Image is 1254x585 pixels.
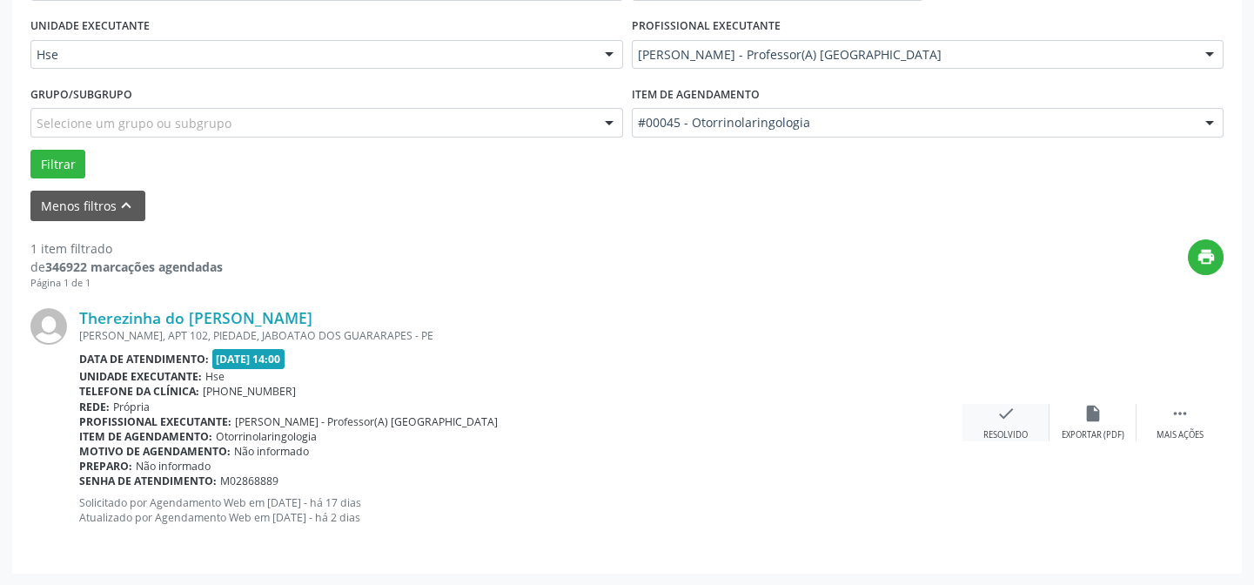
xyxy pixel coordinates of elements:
[996,404,1016,423] i: check
[79,474,217,488] b: Senha de atendimento:
[632,13,781,40] label: PROFISSIONAL EXECUTANTE
[983,429,1028,441] div: Resolvido
[632,81,760,108] label: Item de agendamento
[113,400,150,414] span: Própria
[30,13,150,40] label: UNIDADE EXECUTANTE
[45,259,223,275] strong: 346922 marcações agendadas
[37,46,587,64] span: Hse
[79,384,199,399] b: Telefone da clínica:
[638,46,1189,64] span: [PERSON_NAME] - Professor(A) [GEOGRAPHIC_DATA]
[1083,404,1103,423] i: insert_drive_file
[212,349,285,369] span: [DATE] 14:00
[205,369,225,384] span: Hse
[79,328,962,343] div: [PERSON_NAME], APT 102, PIEDADE, JABOATAO DOS GUARARAPES - PE
[1062,429,1124,441] div: Exportar (PDF)
[30,239,223,258] div: 1 item filtrado
[1188,239,1224,275] button: print
[30,308,67,345] img: img
[37,114,231,132] span: Selecione um grupo ou subgrupo
[79,400,110,414] b: Rede:
[235,414,498,429] span: [PERSON_NAME] - Professor(A) [GEOGRAPHIC_DATA]
[79,352,209,366] b: Data de atendimento:
[79,444,231,459] b: Motivo de agendamento:
[79,459,132,474] b: Preparo:
[79,429,212,444] b: Item de agendamento:
[30,191,145,221] button: Menos filtroskeyboard_arrow_up
[30,276,223,291] div: Página 1 de 1
[79,369,202,384] b: Unidade executante:
[30,258,223,276] div: de
[136,459,211,474] span: Não informado
[30,150,85,179] button: Filtrar
[203,384,296,399] span: [PHONE_NUMBER]
[79,308,312,327] a: Therezinha do [PERSON_NAME]
[79,495,962,525] p: Solicitado por Agendamento Web em [DATE] - há 17 dias Atualizado por Agendamento Web em [DATE] - ...
[1170,404,1190,423] i: 
[1197,247,1216,266] i: print
[1157,429,1204,441] div: Mais ações
[220,474,278,488] span: M02868889
[30,81,132,108] label: Grupo/Subgrupo
[234,444,309,459] span: Não informado
[638,114,1189,131] span: #00045 - Otorrinolaringologia
[117,196,136,215] i: keyboard_arrow_up
[216,429,317,444] span: Otorrinolaringologia
[79,414,231,429] b: Profissional executante:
